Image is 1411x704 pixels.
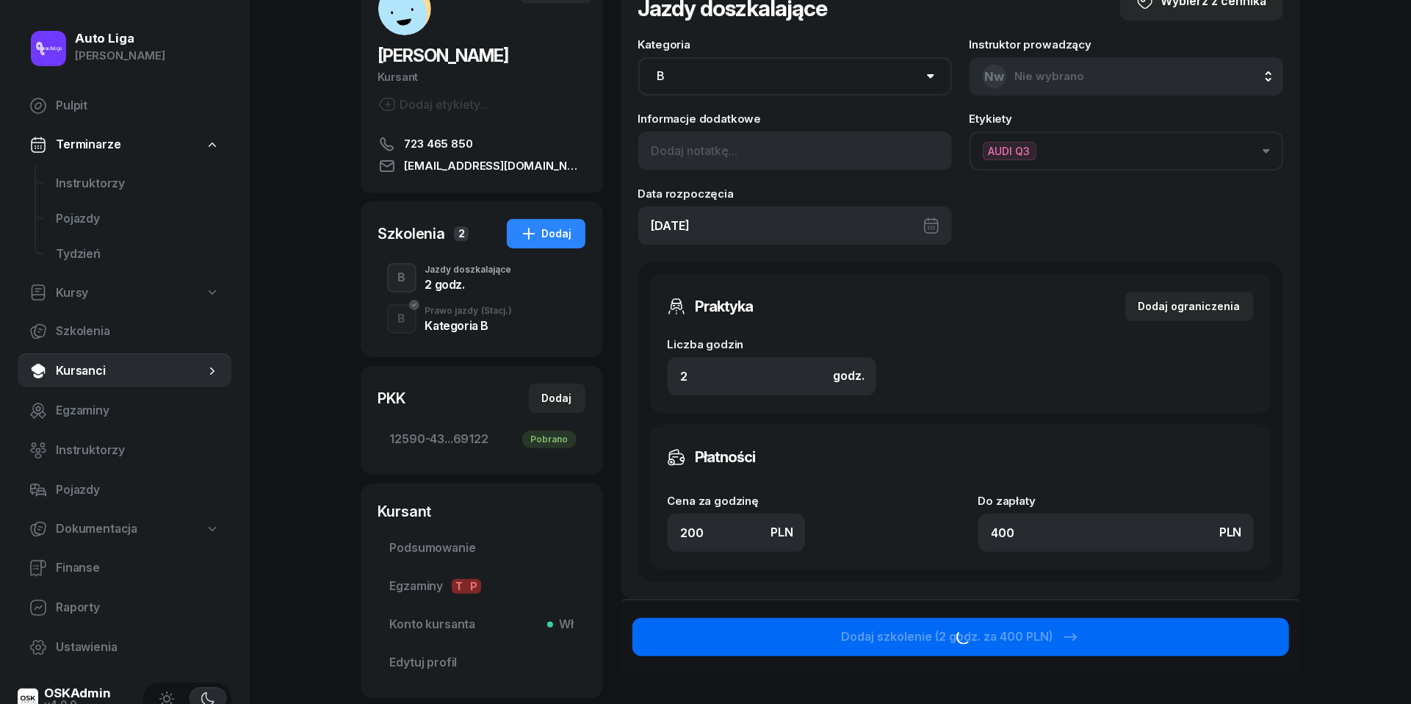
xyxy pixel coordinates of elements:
[18,393,231,428] a: Egzaminy
[668,514,806,552] input: 0
[452,579,466,594] span: T
[378,298,585,340] button: BPrawo jazdy(Stacj.)Kategoria B
[18,590,231,625] a: Raporty
[390,539,574,558] span: Podsumowanie
[378,388,406,409] div: PKK
[18,473,231,508] a: Pojazdy
[522,431,577,448] div: Pobrano
[378,422,585,457] a: 12590-43...69122Pobrano
[482,306,513,315] span: (Stacj.)
[378,45,509,66] span: [PERSON_NAME]
[520,225,572,243] div: Dodaj
[18,550,231,586] a: Finanse
[56,96,220,115] span: Pulpit
[18,630,231,665] a: Ustawienia
[466,579,481,594] span: P
[56,209,220,229] span: Pojazdy
[970,57,1283,96] button: NwNie wybrano
[529,384,585,413] button: Dodaj
[56,284,88,303] span: Kursy
[75,32,165,45] div: Auto Liga
[56,135,120,154] span: Terminarze
[378,501,585,522] div: Kursant
[378,135,585,153] a: 723 465 850
[44,237,231,272] a: Tydzień
[978,514,1254,552] input: 0
[56,174,220,193] span: Instruktorzy
[56,638,220,657] span: Ustawienia
[425,320,513,331] div: Kategoria B
[696,295,754,318] h3: Praktyka
[18,512,231,546] a: Dokumentacja
[18,433,231,468] a: Instruktorzy
[18,128,231,162] a: Terminarze
[56,558,220,578] span: Finanse
[44,166,231,201] a: Instruktorzy
[425,279,512,290] div: 2 godz.
[390,615,574,634] span: Konto kursanta
[983,142,1036,160] span: AUDI Q3
[1015,69,1085,83] span: Nie wybrano
[425,265,512,274] div: Jazdy doszkalające
[378,257,585,298] button: BJazdy doszkalające2 godz.
[390,577,574,596] span: Egzaminy
[18,314,231,349] a: Szkolenia
[638,132,952,170] input: Dodaj notatkę...
[18,353,231,389] a: Kursanci
[56,520,137,539] span: Dokumentacja
[405,135,473,153] span: 723 465 850
[391,306,411,331] div: B
[18,88,231,123] a: Pulpit
[542,389,572,407] div: Dodaj
[1125,292,1254,321] button: Dodaj ograniczenia
[387,263,416,292] button: B
[56,401,220,420] span: Egzaminy
[56,598,220,617] span: Raporty
[378,223,446,244] div: Szkolenia
[405,157,585,175] span: [EMAIL_ADDRESS][DOMAIN_NAME]
[56,362,205,381] span: Kursanci
[391,265,411,290] div: B
[378,157,585,175] a: [EMAIL_ADDRESS][DOMAIN_NAME]
[390,653,574,672] span: Edytuj profil
[56,481,220,500] span: Pojazdy
[378,607,585,642] a: Konto kursantaWł
[56,245,220,264] span: Tydzień
[75,46,165,65] div: [PERSON_NAME]
[507,219,585,248] button: Dodaj
[378,645,585,680] a: Edytuj profil
[378,531,585,566] a: Podsumowanie
[390,430,574,449] span: 12590-43...69122
[378,96,489,113] button: Dodaj etykiety...
[1138,298,1241,315] div: Dodaj ograniczenia
[668,357,876,395] input: 0
[696,445,756,469] h3: Płatności
[454,226,469,241] span: 2
[553,615,574,634] span: Wł
[378,569,585,604] a: EgzaminyTP
[56,322,220,341] span: Szkolenia
[18,276,231,310] a: Kursy
[970,132,1283,170] button: AUDI Q3
[56,441,220,460] span: Instruktorzy
[387,304,416,334] button: B
[378,68,585,87] div: Kursant
[425,306,513,315] div: Prawo jazdy
[44,201,231,237] a: Pojazdy
[44,687,111,700] div: OSKAdmin
[984,71,1004,83] span: Nw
